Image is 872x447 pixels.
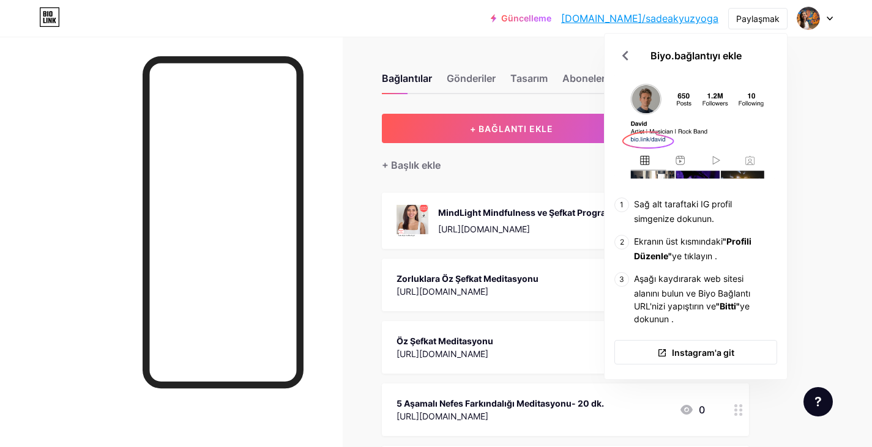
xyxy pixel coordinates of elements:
font: Öz Şefkat Meditasyonu [397,336,493,346]
font: Sağ alt taraftaki IG profil simgenize dokunun. [634,199,732,224]
font: + Başlık ekle [382,159,441,171]
a: [DOMAIN_NAME]/sadeakyuzyoga [561,11,718,26]
button: + BAĞLANTI EKLE [382,114,642,143]
font: ye tıklayın . [672,251,717,261]
font: Gönderiler [447,72,496,84]
img: sadeileyoga [797,7,820,30]
font: Instagram'a git [672,347,734,358]
img: Instagram [614,73,777,179]
font: "Bitti" [716,301,740,311]
font: [URL][DOMAIN_NAME] [438,224,530,234]
font: Ekranın üst kısmındaki [634,236,723,246]
font: Paylaşmak [736,13,780,24]
font: Zorluklara Öz Şefkat Meditasyonu [397,273,538,284]
font: MindLight Mindfulness ve Şefkat Programı [438,207,616,218]
font: [URL][DOMAIN_NAME] [397,286,488,297]
img: MindLight Mindfulness ve Şefkat Programı [397,205,428,237]
font: 0 [699,404,705,416]
font: [DOMAIN_NAME]/sadeakyuzyoga [561,12,718,24]
font: [URL][DOMAIN_NAME] [397,349,488,359]
font: 5 Aşamalı Nefes Farkındalığı Meditasyonu- 20 dk. [397,398,604,408]
font: Tasarım [510,72,548,84]
a: Instagram'a git [614,340,777,364]
font: Aboneler [562,72,605,84]
font: Biyo.bağlantıyı ekle [650,50,742,62]
font: Aşağı kaydırarak web sitesi alanını bulun ve Biyo Bağlantı URL'nizi yapıştırın ve [634,273,750,311]
font: + BAĞLANTI EKLE [470,124,553,134]
font: [URL][DOMAIN_NAME] [397,411,488,421]
font: Güncelleme [501,13,551,23]
font: Bağlantılar [382,72,432,84]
